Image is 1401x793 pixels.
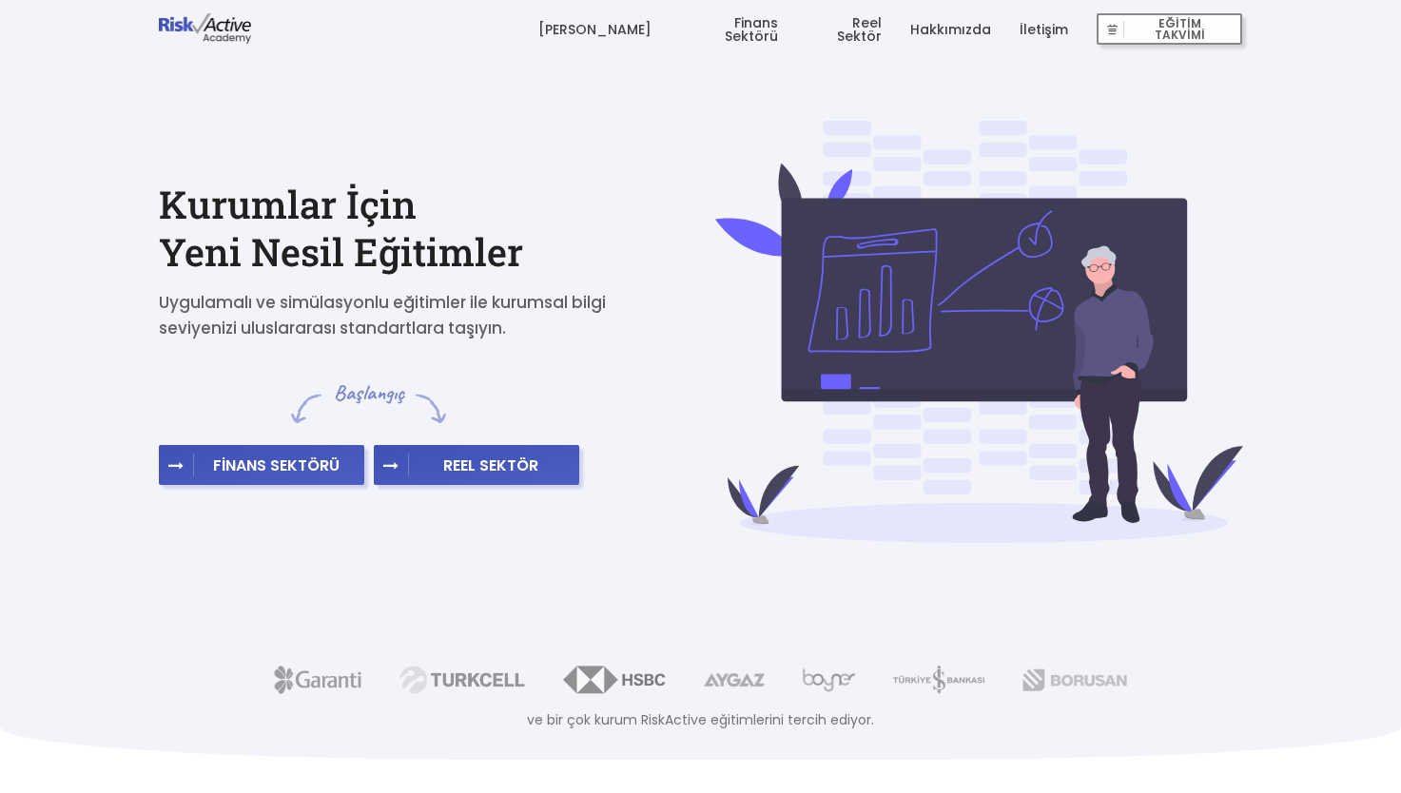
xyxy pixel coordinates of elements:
img: isbank.png [893,666,983,694]
a: İletişim [1020,1,1068,58]
img: aygaz.png [704,666,764,694]
span: Başlangıç [333,379,404,407]
a: Finans Sektörü [680,1,778,58]
img: borusan.png [1022,666,1127,694]
button: REEL SEKTÖR [374,445,579,485]
img: boyner.png [803,666,856,694]
img: cover-bg-4f0afb8b8e761f0a12b4d1d22ae825fe.svg [715,121,1243,543]
span: EĞİTİM TAKVİMİ [1124,16,1235,43]
a: FİNANS SEKTÖRÜ [159,455,364,475]
a: REEL SEKTÖR [374,455,579,475]
span: FİNANS SEKTÖRÜ [194,455,359,474]
p: Uygulamalı ve simülasyonlu eğitimler ile kurumsal bilgi seviyenizi uluslararası standartlara taşı... [159,290,634,341]
a: EĞİTİM TAKVİMİ [1097,1,1242,58]
img: turkcell.png [399,666,525,694]
img: hsbc.png [563,666,666,694]
a: [PERSON_NAME] [538,1,652,58]
img: logo-dark.png [159,13,252,44]
button: EĞİTİM TAKVİMİ [1097,13,1242,46]
span: REEL SEKTÖR [409,455,574,474]
p: ve bir çok kurum RiskActive eğitimlerini tercih ediyor. [43,709,1358,730]
button: FİNANS SEKTÖRÜ [159,445,364,485]
img: garanti.png [274,666,361,694]
a: Hakkımızda [910,1,991,58]
h2: Kurumlar İçin Yeni Nesil Eğitimler [159,181,687,276]
a: Reel Sektör [807,1,882,58]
